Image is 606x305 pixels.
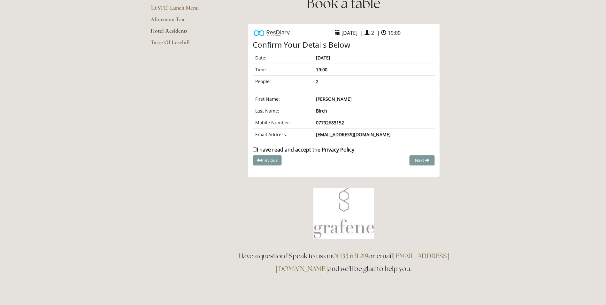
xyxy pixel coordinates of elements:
[276,252,449,273] a: [EMAIL_ADDRESS][DOMAIN_NAME]
[253,52,313,64] td: Date:
[316,66,327,73] strong: 19:00
[316,131,391,137] b: [EMAIL_ADDRESS][DOMAIN_NAME]
[253,64,313,76] td: Time:
[232,250,456,275] h3: Have a question? Speak to us on or email and we’ll be glad to help you.
[316,78,318,84] strong: 2
[316,108,327,114] b: Birch
[322,146,354,153] span: Privacy Policy
[409,155,435,166] button: Next
[253,93,313,105] td: First Name:
[340,28,359,38] span: [DATE]
[253,155,282,166] button: Previous
[386,28,402,38] span: 19:00
[253,117,313,129] td: Mobile Number:
[253,147,257,152] input: I have read and accept the Privacy Policy
[253,105,313,117] td: Last Name:
[150,27,211,39] a: Hotel Residents
[150,16,211,27] a: Afternoon Tea
[150,4,211,16] a: [DATE] Lunch Menu
[316,55,330,61] strong: [DATE]
[332,252,368,260] a: 01433 621 219
[316,120,344,126] b: 07792683152
[360,29,363,36] span: |
[253,129,313,141] td: Email Address:
[253,76,313,88] td: People:
[377,29,380,36] span: |
[313,188,374,239] img: Book a table at Grafene Restaurant @ Losehill
[253,41,435,49] h4: Confirm Your Details Below
[254,28,290,38] img: Powered by ResDiary
[415,157,424,163] span: Next
[370,28,376,38] span: 2
[150,39,211,50] a: Taste Of Losehill
[316,96,352,102] b: [PERSON_NAME]
[253,146,354,153] label: I have read and accept the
